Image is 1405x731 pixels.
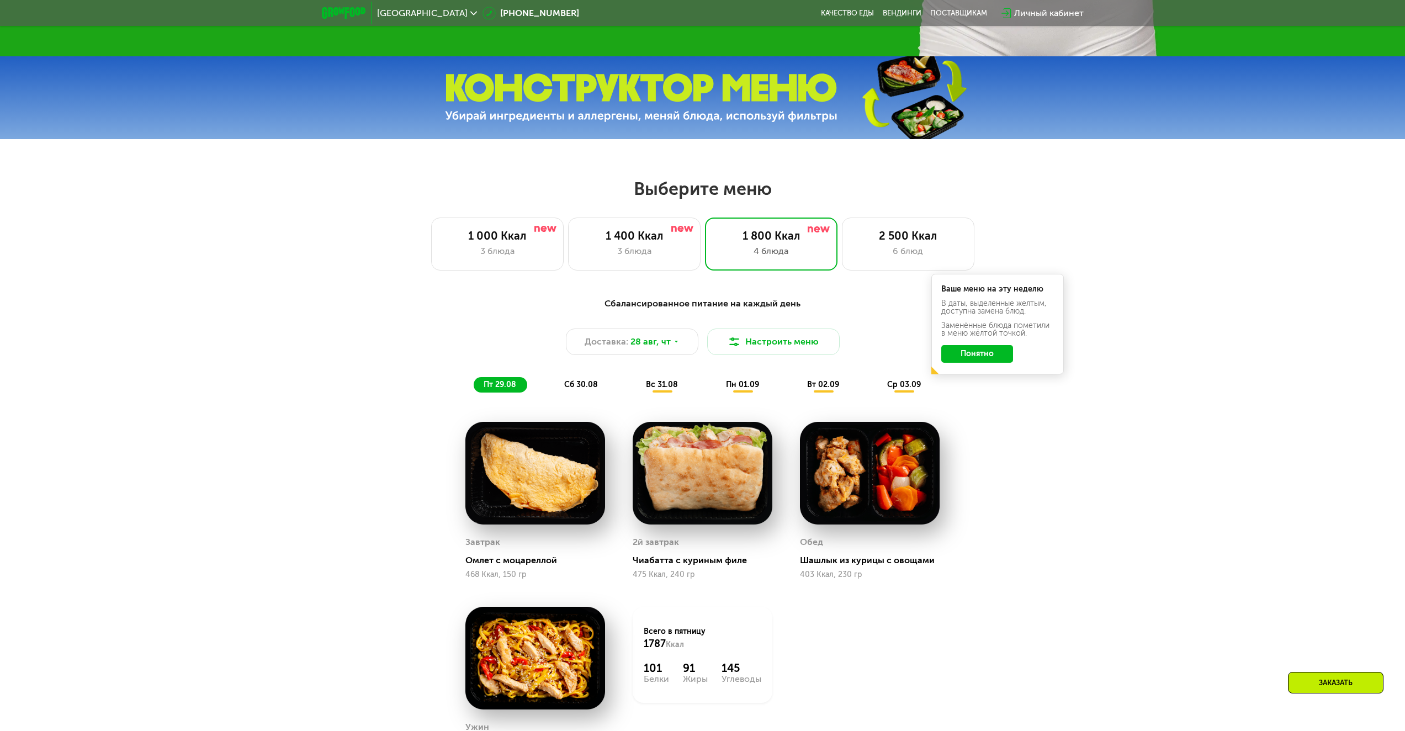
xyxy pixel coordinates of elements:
div: Завтрак [465,534,500,550]
div: 468 Ккал, 150 гр [465,570,605,579]
div: Омлет с моцареллой [465,555,614,566]
span: 28 авг, чт [630,335,671,348]
span: [GEOGRAPHIC_DATA] [377,9,468,18]
span: ср 03.09 [887,380,921,389]
div: Всего в пятницу [644,626,761,650]
div: 403 Ккал, 230 гр [800,570,940,579]
div: 3 блюда [443,245,552,258]
a: Вендинги [883,9,921,18]
div: Белки [644,675,669,684]
div: Обед [800,534,823,550]
div: 145 [722,661,761,675]
span: сб 30.08 [564,380,598,389]
a: [PHONE_NUMBER] [483,7,579,20]
div: 475 Ккал, 240 гр [633,570,772,579]
div: Сбалансированное питание на каждый день [376,297,1030,311]
div: 2 500 Ккал [853,229,963,242]
div: 1 000 Ккал [443,229,552,242]
div: Заменённые блюда пометили в меню жёлтой точкой. [941,322,1054,337]
div: 4 блюда [717,245,826,258]
div: 101 [644,661,669,675]
div: Ваше меню на эту неделю [941,285,1054,293]
div: Личный кабинет [1014,7,1084,20]
div: Заказать [1288,672,1383,693]
a: Качество еды [821,9,874,18]
div: 1 400 Ккал [580,229,689,242]
span: вт 02.09 [807,380,839,389]
span: вс 31.08 [646,380,678,389]
span: пн 01.09 [726,380,759,389]
span: Ккал [666,640,684,649]
div: 3 блюда [580,245,689,258]
div: Чиабатта с куриным филе [633,555,781,566]
button: Настроить меню [707,329,840,355]
div: поставщикам [930,9,987,18]
div: 2й завтрак [633,534,679,550]
div: 1 800 Ккал [717,229,826,242]
div: Углеводы [722,675,761,684]
div: Жиры [683,675,708,684]
div: Шашлык из курицы с овощами [800,555,948,566]
button: Понятно [941,345,1013,363]
span: Доставка: [585,335,628,348]
div: В даты, выделенные желтым, доступна замена блюд. [941,300,1054,315]
h2: Выберите меню [35,178,1370,200]
div: 91 [683,661,708,675]
div: 6 блюд [853,245,963,258]
span: 1787 [644,638,666,650]
span: пт 29.08 [484,380,516,389]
